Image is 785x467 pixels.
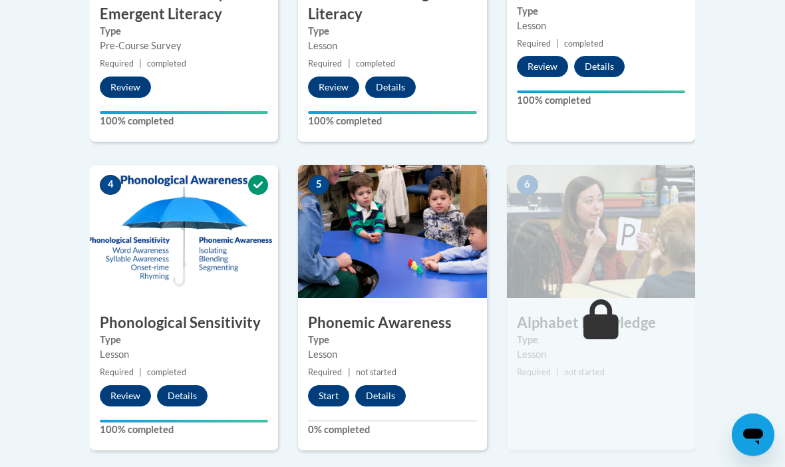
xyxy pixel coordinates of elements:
iframe: Button to launch messaging window [732,414,774,456]
span: 5 [308,176,329,196]
label: Type [100,25,268,39]
h3: Alphabet Knowledge [507,313,695,334]
span: Required [517,368,551,378]
span: Required [100,368,134,378]
label: 100% completed [308,114,476,129]
img: Course Image [507,166,695,299]
span: Required [517,39,551,49]
div: Lesson [517,348,685,363]
span: completed [147,59,186,69]
button: Details [355,386,406,407]
span: completed [564,39,603,49]
span: Required [308,59,342,69]
span: completed [147,368,186,378]
div: Lesson [100,348,268,363]
h3: Phonemic Awareness [298,313,486,334]
button: Review [308,77,359,98]
span: | [348,59,351,69]
img: Course Image [90,166,278,299]
label: 100% completed [517,94,685,108]
span: 6 [517,176,538,196]
div: Your progress [100,112,268,114]
span: | [348,368,351,378]
label: Type [517,5,685,19]
label: 100% completed [100,114,268,129]
button: Details [574,57,625,78]
button: Details [365,77,416,98]
span: completed [356,59,395,69]
span: | [556,368,559,378]
div: Lesson [308,39,476,54]
button: Start [308,386,349,407]
div: Your progress [100,420,268,423]
h3: Phonological Sensitivity [90,313,278,334]
div: Pre-Course Survey [100,39,268,54]
img: Course Image [298,166,486,299]
span: | [556,39,559,49]
label: Type [100,333,268,348]
label: Type [308,25,476,39]
span: | [139,368,142,378]
button: Review [517,57,568,78]
label: Type [517,333,685,348]
label: Type [308,333,476,348]
label: 100% completed [100,423,268,438]
span: 4 [100,176,121,196]
span: not started [356,368,396,378]
div: Lesson [517,19,685,34]
span: Required [100,59,134,69]
div: Your progress [308,112,476,114]
label: 0% completed [308,423,476,438]
span: Required [308,368,342,378]
span: | [139,59,142,69]
div: Your progress [517,91,685,94]
button: Details [157,386,208,407]
span: not started [564,368,605,378]
div: Lesson [308,348,476,363]
button: Review [100,386,151,407]
button: Review [100,77,151,98]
